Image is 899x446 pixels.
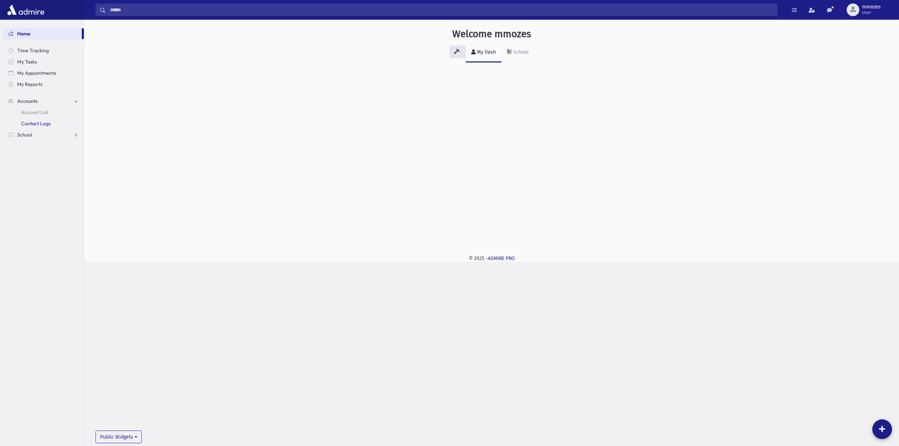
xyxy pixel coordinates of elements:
[3,129,84,140] a: School
[3,28,82,39] a: Home
[452,28,531,40] h3: Welcome mmozes
[6,3,46,17] img: AdmirePro
[3,118,84,129] a: Contact Logs
[3,45,84,56] a: Time Tracking
[3,67,84,79] a: My Appointments
[21,120,51,127] span: Contact Logs
[862,10,881,15] span: User
[17,98,38,104] span: Accounts
[21,109,48,115] span: Account List
[488,255,515,261] a: ADMIRE PRO
[17,81,42,87] span: My Reports
[466,43,501,62] a: My Dash
[3,56,84,67] a: My Tasks
[96,431,142,443] button: Public Widgets
[17,47,49,54] span: Time Tracking
[17,31,31,37] span: Home
[475,49,496,55] div: My Dash
[501,43,534,62] a: School
[3,79,84,90] a: My Reports
[512,49,529,55] div: School
[96,255,888,262] div: © 2025 -
[3,95,84,107] a: Accounts
[106,4,777,16] input: Search
[862,4,881,10] span: mmozes
[17,59,37,65] span: My Tasks
[3,107,84,118] a: Account List
[17,70,56,76] span: My Appointments
[17,132,32,138] span: School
